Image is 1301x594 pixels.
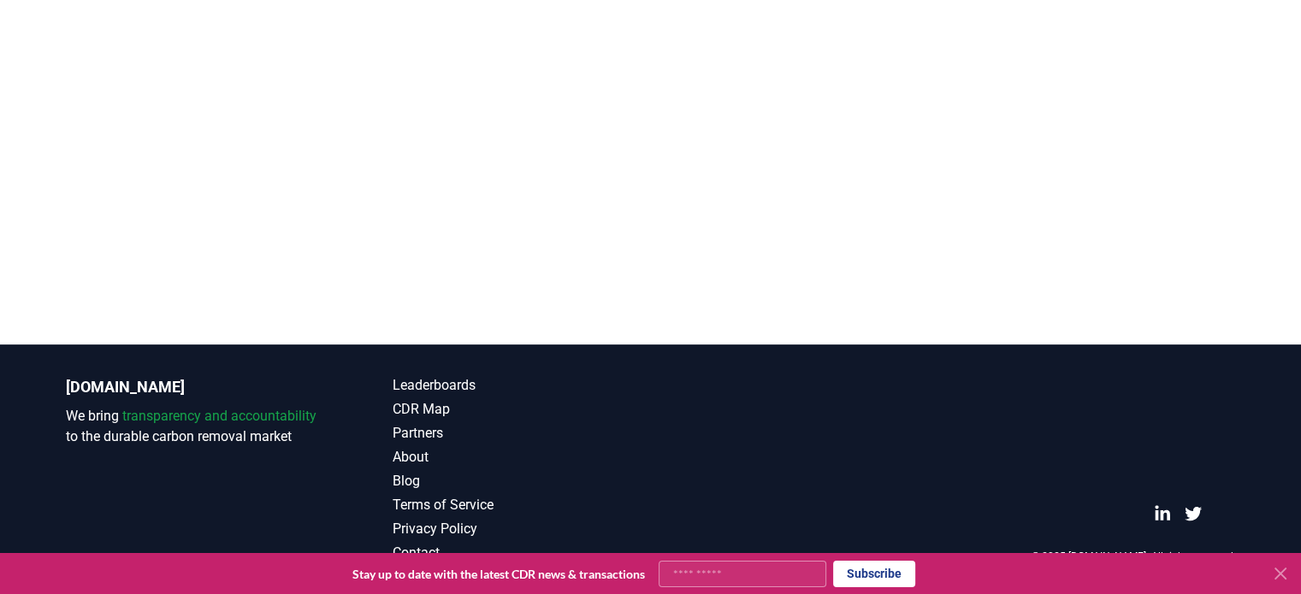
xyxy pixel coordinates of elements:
a: Contact [393,543,651,563]
p: [DOMAIN_NAME] [66,375,324,399]
a: Privacy Policy [393,519,651,539]
a: LinkedIn [1154,505,1171,522]
a: Leaderboards [393,375,651,396]
span: transparency and accountability [122,408,316,424]
a: CDR Map [393,399,651,420]
a: Blog [393,471,651,491]
a: About [393,447,651,468]
p: We bring to the durable carbon removal market [66,406,324,447]
a: Partners [393,423,651,444]
a: Twitter [1185,505,1202,522]
a: Terms of Service [393,495,651,515]
p: © 2025 [DOMAIN_NAME]. All rights reserved. [1032,550,1236,563]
